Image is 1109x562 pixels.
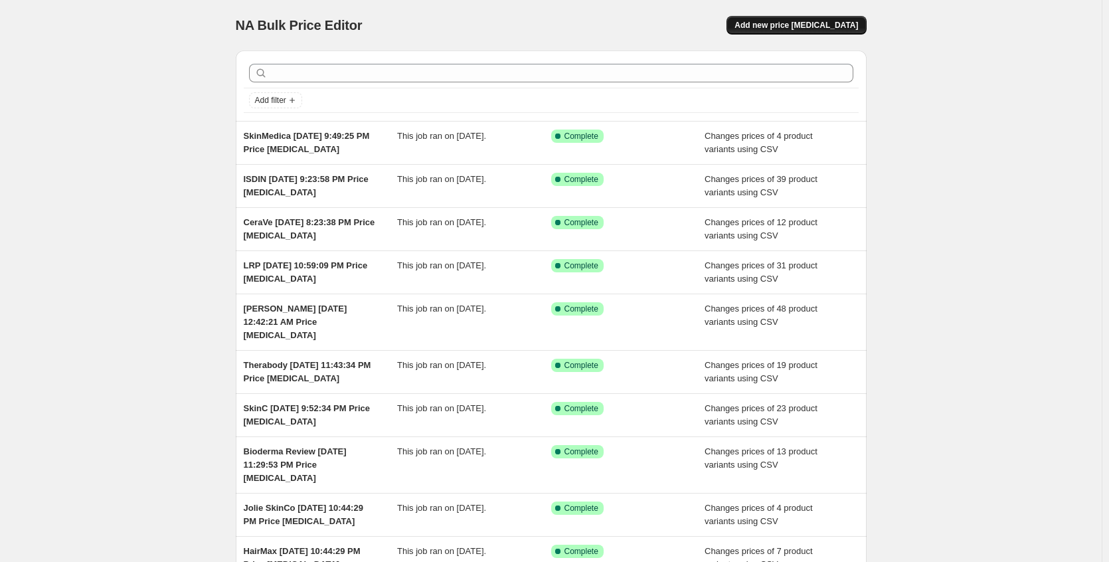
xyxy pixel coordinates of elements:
[564,260,598,271] span: Complete
[397,174,486,184] span: This job ran on [DATE].
[244,304,347,340] span: [PERSON_NAME] [DATE] 12:42:21 AM Price [MEDICAL_DATA]
[244,360,371,383] span: Therabody [DATE] 11:43:34 PM Price [MEDICAL_DATA]
[244,403,370,426] span: SkinC [DATE] 9:52:34 PM Price [MEDICAL_DATA]
[244,217,375,240] span: CeraVe [DATE] 8:23:38 PM Price [MEDICAL_DATA]
[397,304,486,314] span: This job ran on [DATE].
[564,546,598,557] span: Complete
[564,360,598,371] span: Complete
[705,403,817,426] span: Changes prices of 23 product variants using CSV
[705,503,813,526] span: Changes prices of 4 product variants using CSV
[244,174,369,197] span: ISDIN [DATE] 9:23:58 PM Price [MEDICAL_DATA]
[397,403,486,413] span: This job ran on [DATE].
[705,131,813,154] span: Changes prices of 4 product variants using CSV
[255,95,286,106] span: Add filter
[564,304,598,314] span: Complete
[397,546,486,556] span: This job ran on [DATE].
[397,217,486,227] span: This job ran on [DATE].
[564,174,598,185] span: Complete
[564,217,598,228] span: Complete
[726,16,866,35] button: Add new price [MEDICAL_DATA]
[564,131,598,141] span: Complete
[705,174,817,197] span: Changes prices of 39 product variants using CSV
[705,446,817,470] span: Changes prices of 13 product variants using CSV
[397,446,486,456] span: This job ran on [DATE].
[397,260,486,270] span: This job ran on [DATE].
[705,304,817,327] span: Changes prices of 48 product variants using CSV
[705,260,817,284] span: Changes prices of 31 product variants using CSV
[244,446,347,483] span: Bioderma Review [DATE] 11:29:53 PM Price [MEDICAL_DATA]
[734,20,858,31] span: Add new price [MEDICAL_DATA]
[705,217,817,240] span: Changes prices of 12 product variants using CSV
[236,18,363,33] span: NA Bulk Price Editor
[249,92,302,108] button: Add filter
[397,131,486,141] span: This job ran on [DATE].
[397,360,486,370] span: This job ran on [DATE].
[397,503,486,513] span: This job ran on [DATE].
[564,503,598,514] span: Complete
[244,260,368,284] span: LRP [DATE] 10:59:09 PM Price [MEDICAL_DATA]
[564,403,598,414] span: Complete
[244,503,363,526] span: Jolie SkinCo [DATE] 10:44:29 PM Price [MEDICAL_DATA]
[705,360,817,383] span: Changes prices of 19 product variants using CSV
[564,446,598,457] span: Complete
[244,131,370,154] span: SkinMedica [DATE] 9:49:25 PM Price [MEDICAL_DATA]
